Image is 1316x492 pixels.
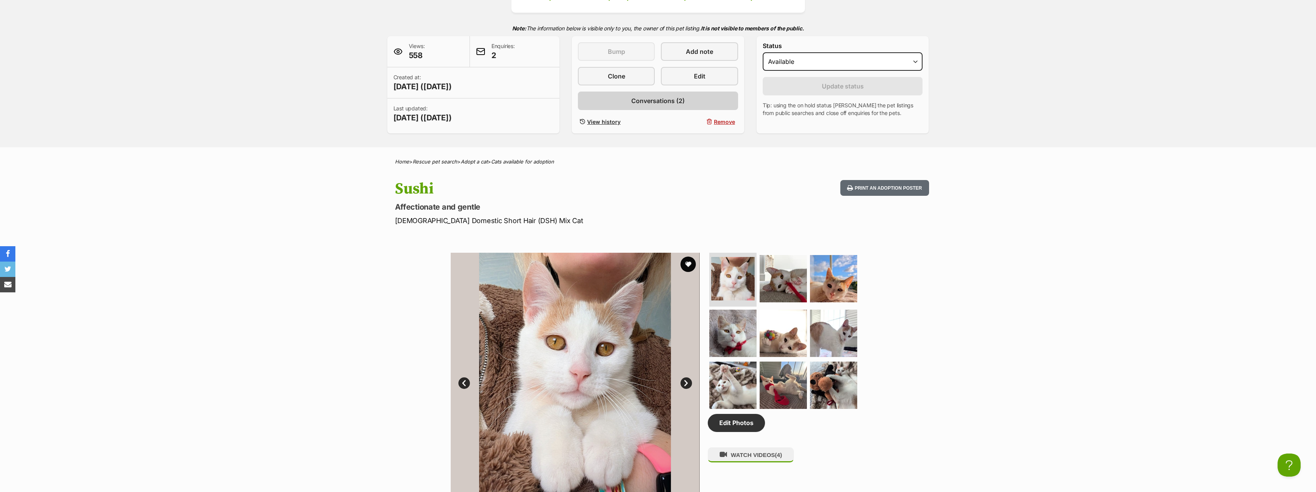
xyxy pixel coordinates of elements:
[458,377,470,389] a: Prev
[694,72,705,81] span: Edit
[395,202,720,212] p: Affectionate and gentle
[661,116,738,127] button: Remove
[763,42,923,49] label: Status
[393,81,452,92] span: [DATE] ([DATE])
[711,257,755,300] img: Photo of Sushi
[395,158,409,165] a: Home
[491,50,515,61] span: 2
[760,310,807,357] img: Photo of Sushi
[409,42,425,61] p: Views:
[376,159,941,165] div: > > >
[393,73,452,92] p: Created at:
[1278,454,1301,477] iframe: Help Scout Beacon - Open
[578,67,655,85] a: Clone
[491,42,515,61] p: Enquiries:
[822,82,864,91] span: Update status
[413,158,457,165] a: Rescue pet search
[512,25,526,32] strong: Note:
[810,310,857,357] img: Photo of Sushi
[840,180,929,196] button: Print an adoption poster
[491,158,554,165] a: Cats available for adoption
[810,362,857,409] img: Photo of Sushi
[709,362,757,409] img: Photo of Sushi
[608,47,625,56] span: Bump
[760,362,807,409] img: Photo of Sushi
[578,42,655,61] button: Bump
[708,447,794,462] button: WATCH VIDEOS(4)
[714,118,735,126] span: Remove
[661,67,738,85] a: Edit
[680,377,692,389] a: Next
[680,257,696,272] button: favourite
[760,255,807,302] img: Photo of Sushi
[686,47,713,56] span: Add note
[578,92,738,110] a: Conversations (2)
[631,96,685,105] span: Conversations (2)
[701,25,804,32] strong: It is not visible to members of the public.
[708,414,765,432] a: Edit Photos
[661,42,738,61] a: Add note
[578,116,655,127] a: View history
[763,102,923,117] p: Tip: using the on hold status [PERSON_NAME] the pet listings from public searches and close off e...
[775,452,782,458] span: (4)
[587,118,621,126] span: View history
[395,180,720,198] h1: Sushi
[393,112,452,123] span: [DATE] ([DATE])
[709,310,757,357] img: Photo of Sushi
[461,158,488,165] a: Adopt a cat
[387,20,929,36] p: The information below is visible only to you, the owner of this pet listing.
[393,105,452,123] p: Last updated:
[763,77,923,95] button: Update status
[608,72,625,81] span: Clone
[395,215,720,226] p: [DEMOGRAPHIC_DATA] Domestic Short Hair (DSH) Mix Cat
[810,255,857,302] img: Photo of Sushi
[409,50,425,61] span: 558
